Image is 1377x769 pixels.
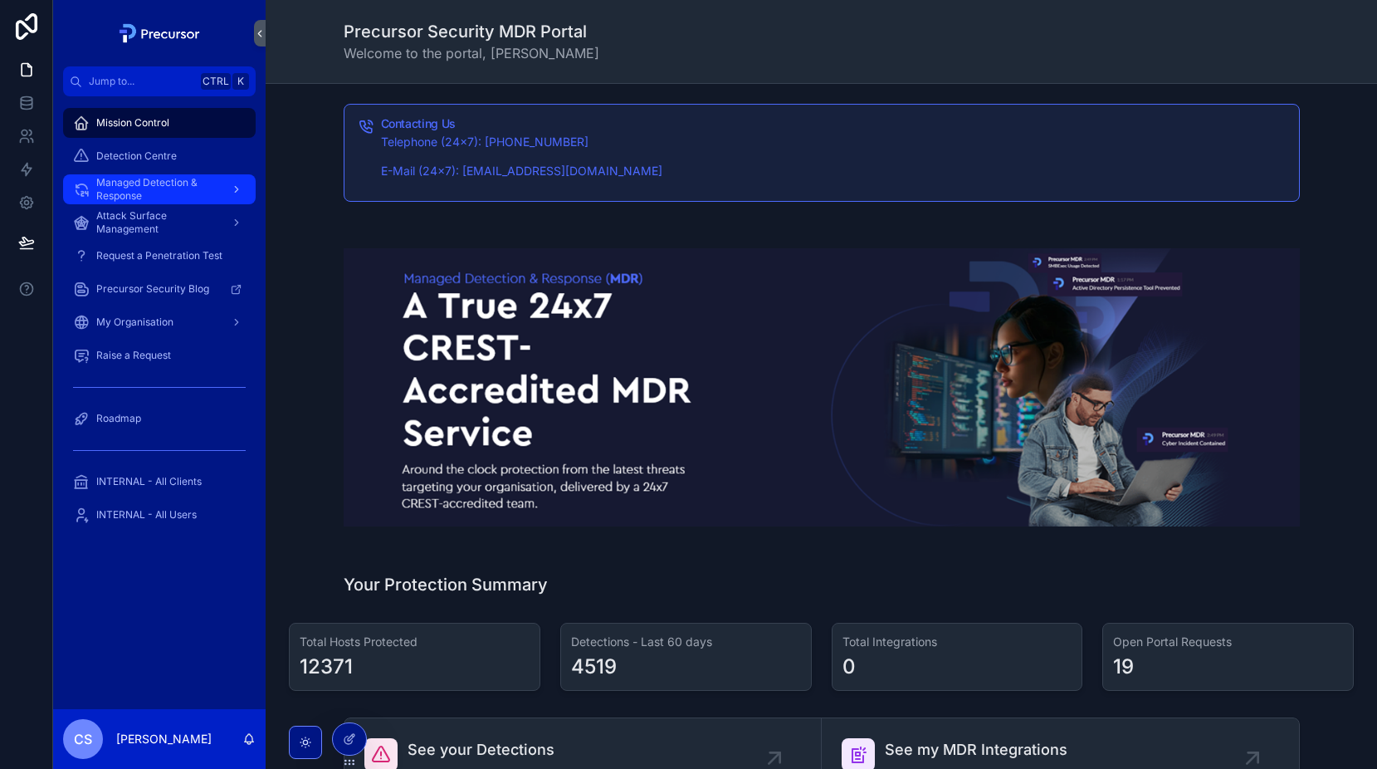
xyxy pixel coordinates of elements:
[63,404,256,433] a: Roadmap
[300,654,353,680] div: 12371
[300,634,530,650] h3: Total Hosts Protected
[1113,654,1134,680] div: 19
[96,149,177,163] span: Detection Centre
[63,274,256,304] a: Precursor Security Blog
[96,412,141,425] span: Roadmap
[96,508,197,522] span: INTERNAL - All Users
[842,634,1072,650] h3: Total Integrations
[96,316,173,329] span: My Organisation
[408,738,708,762] span: See your Detections
[344,248,1300,527] img: 17888-2024-08-22-14_25_07-Picture1.png
[96,116,169,130] span: Mission Control
[63,500,256,530] a: INTERNAL - All Users
[116,731,212,747] p: [PERSON_NAME]
[96,176,217,203] span: Managed Detection & Response
[571,654,617,680] div: 4519
[63,208,256,238] a: Attack Surface Management
[381,118,1286,130] h5: Contacting Us
[63,307,256,337] a: My Organisation
[96,475,202,488] span: INTERNAL - All Clients
[53,96,266,551] div: scrollable content
[96,349,171,362] span: Raise a Request
[74,729,92,749] span: CS
[234,75,247,88] span: K
[96,282,209,296] span: Precursor Security Blog
[842,654,856,680] div: 0
[1113,634,1343,650] h3: Open Portal Requests
[201,73,231,90] span: Ctrl
[381,162,1286,181] p: E-Mail (24x7): [EMAIL_ADDRESS][DOMAIN_NAME]
[381,133,1286,152] p: Telephone (24x7): [PHONE_NUMBER]
[885,738,1252,762] span: See my MDR Integrations
[115,20,205,47] img: App logo
[96,249,222,262] span: Request a Penetration Test
[63,141,256,171] a: Detection Centre
[381,133,1286,181] div: Telephone (24x7): 01912491612 E-Mail (24x7): soc@precursorsecurity.com
[344,43,599,63] span: Welcome to the portal, [PERSON_NAME]
[344,573,548,596] h1: Your Protection Summary
[63,108,256,138] a: Mission Control
[89,75,194,88] span: Jump to...
[63,241,256,271] a: Request a Penetration Test
[63,467,256,497] a: INTERNAL - All Clients
[63,340,256,370] a: Raise a Request
[344,20,599,43] h1: Precursor Security MDR Portal
[63,66,256,96] button: Jump to...CtrlK
[63,174,256,204] a: Managed Detection & Response
[571,634,801,650] h3: Detections - Last 60 days
[96,209,217,236] span: Attack Surface Management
